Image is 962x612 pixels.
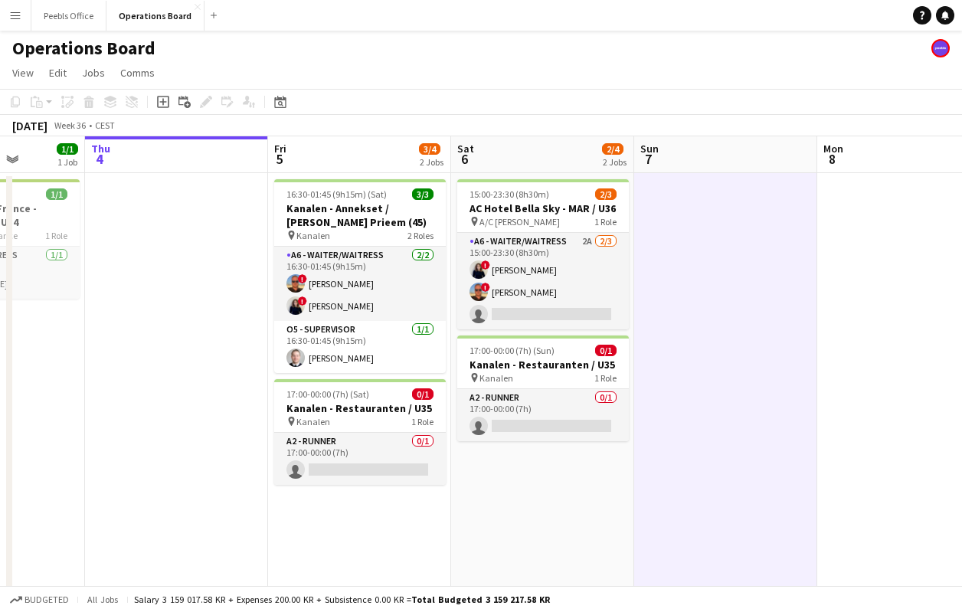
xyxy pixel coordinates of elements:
span: Kanalen [479,372,513,384]
span: 1 Role [411,416,434,427]
span: 0/1 [412,388,434,400]
span: View [12,66,34,80]
app-card-role: A6 - WAITER/WAITRESS2A2/315:00-23:30 (8h30m)![PERSON_NAME]![PERSON_NAME] [457,233,629,329]
span: 0/1 [595,345,617,356]
span: Kanalen [296,416,330,427]
button: Peebls Office [31,1,106,31]
span: Sat [457,142,474,155]
button: Budgeted [8,591,71,608]
span: 17:00-00:00 (7h) (Sat) [286,388,369,400]
app-card-role: A6 - WAITER/WAITRESS2/216:30-01:45 (9h15m)![PERSON_NAME]![PERSON_NAME] [274,247,446,321]
span: Comms [120,66,155,80]
app-job-card: 16:30-01:45 (9h15m) (Sat)3/3Kanalen - Annekset / [PERSON_NAME] Prieem (45) Kanalen2 RolesA6 - WAI... [274,179,446,373]
a: Jobs [76,63,111,83]
a: View [6,63,40,83]
div: CEST [95,119,115,131]
h1: Operations Board [12,37,155,60]
button: Operations Board [106,1,205,31]
span: Mon [823,142,843,155]
a: Comms [114,63,161,83]
span: 4 [89,150,110,168]
app-card-role: A2 - RUNNER0/117:00-00:00 (7h) [274,433,446,485]
span: 8 [821,150,843,168]
h3: Kanalen - Restauranten / U35 [274,401,446,415]
span: Thu [91,142,110,155]
app-card-role: A2 - RUNNER0/117:00-00:00 (7h) [457,389,629,441]
div: 1 Job [57,156,77,168]
span: 3/3 [412,188,434,200]
span: Total Budgeted 3 159 217.58 KR [411,594,550,605]
span: 2/3 [595,188,617,200]
h3: Kanalen - Annekset / [PERSON_NAME] Prieem (45) [274,201,446,229]
div: 2 Jobs [420,156,443,168]
span: 3/4 [419,143,440,155]
span: 1 Role [594,372,617,384]
h3: Kanalen - Restauranten / U35 [457,358,629,371]
h3: AC Hotel Bella Sky - MAR / U36 [457,201,629,215]
app-user-avatar: Support Team [931,39,950,57]
div: 2 Jobs [603,156,627,168]
span: A/C [PERSON_NAME] [479,216,560,227]
span: 2/4 [602,143,623,155]
span: ! [298,296,307,306]
span: ! [481,283,490,292]
span: ! [481,260,490,270]
span: 7 [638,150,659,168]
span: Fri [274,142,286,155]
span: 5 [272,150,286,168]
span: 1 Role [45,230,67,241]
span: 1/1 [57,143,78,155]
span: Kanalen [296,230,330,241]
span: 17:00-00:00 (7h) (Sun) [470,345,555,356]
span: 2 Roles [407,230,434,241]
app-job-card: 17:00-00:00 (7h) (Sat)0/1Kanalen - Restauranten / U35 Kanalen1 RoleA2 - RUNNER0/117:00-00:00 (7h) [274,379,446,485]
span: 1 Role [594,216,617,227]
div: Salary 3 159 017.58 KR + Expenses 200.00 KR + Subsistence 0.00 KR = [134,594,550,605]
span: 16:30-01:45 (9h15m) (Sat) [286,188,387,200]
span: Budgeted [25,594,69,605]
app-card-role: O5 - SUPERVISOR1/116:30-01:45 (9h15m)[PERSON_NAME] [274,321,446,373]
span: 1/1 [46,188,67,200]
span: Jobs [82,66,105,80]
app-job-card: 15:00-23:30 (8h30m)2/3AC Hotel Bella Sky - MAR / U36 A/C [PERSON_NAME]1 RoleA6 - WAITER/WAITRESS2... [457,179,629,329]
span: 6 [455,150,474,168]
span: Week 36 [51,119,89,131]
app-job-card: 17:00-00:00 (7h) (Sun)0/1Kanalen - Restauranten / U35 Kanalen1 RoleA2 - RUNNER0/117:00-00:00 (7h) [457,335,629,441]
span: All jobs [84,594,121,605]
span: Edit [49,66,67,80]
span: ! [298,274,307,283]
a: Edit [43,63,73,83]
div: [DATE] [12,118,47,133]
span: Sun [640,142,659,155]
span: 15:00-23:30 (8h30m) [470,188,549,200]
